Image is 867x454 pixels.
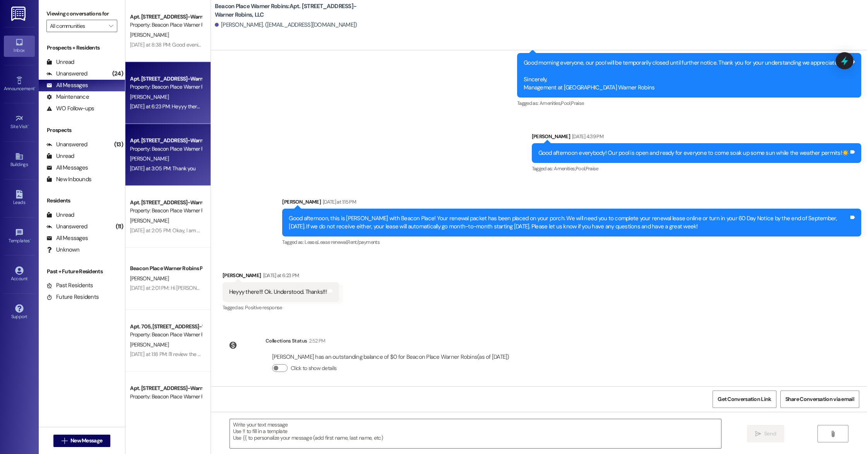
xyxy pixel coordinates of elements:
[321,198,356,206] div: [DATE] at 1:15 PM
[538,149,849,157] div: Good afternoon everybody! Our pool is open and ready for everyone to come soak up some sun while ...
[46,8,117,20] label: Viewing conversations for
[46,93,89,101] div: Maintenance
[561,100,571,106] span: Pool ,
[4,302,35,323] a: Support
[718,395,771,403] span: Get Conversation Link
[46,164,88,172] div: All Messages
[4,264,35,285] a: Account
[130,217,169,224] span: [PERSON_NAME]
[130,41,541,48] div: [DATE] at 8:38 PM: Good evening [PERSON_NAME]. I was thinking about having some coworkers over th...
[245,304,282,311] span: Positive response
[130,207,202,215] div: Property: Beacon Place Warner Robins
[46,105,94,113] div: WO Follow-ups
[4,188,35,209] a: Leads
[46,58,74,66] div: Unread
[112,139,125,151] div: (13)
[713,391,776,408] button: Get Conversation Link
[291,364,336,372] label: Click to show details
[130,103,262,110] div: [DATE] at 6:23 PM: Heyyy there!!! Ok. Understood. Thanks!!!
[130,75,202,83] div: Apt. [STREET_ADDRESS]-Warner Robins, LLC
[785,395,854,403] span: Share Conversation via email
[229,288,327,296] div: Heyyy there!!! Ok. Understood. Thanks!!!
[347,239,380,245] span: Rent/payments
[46,246,79,254] div: Unknown
[46,293,99,301] div: Future Residents
[130,137,202,145] div: Apt. [STREET_ADDRESS]-Warner Robins, LLC
[70,437,102,445] span: New Message
[50,20,105,32] input: All communities
[215,21,357,29] div: [PERSON_NAME]. ([EMAIL_ADDRESS][DOMAIN_NAME])
[4,226,35,247] a: Templates •
[4,150,35,171] a: Buildings
[46,81,88,89] div: All Messages
[755,431,761,437] i: 
[282,198,861,209] div: [PERSON_NAME]
[830,431,836,437] i: 
[130,384,202,392] div: Apt. [STREET_ADDRESS]-Warner Robins, LLC
[39,197,125,205] div: Residents
[305,239,317,245] span: Lease ,
[524,59,849,92] div: Good morning everyone, our pool will be temporarily closed until further notice. Thank you for yo...
[289,214,849,231] div: Good afternoon, this is [PERSON_NAME] with Beacon Place! Your renewal packet has been placed on y...
[53,435,111,447] button: New Message
[130,83,202,91] div: Property: Beacon Place Warner Robins
[130,165,195,172] div: [DATE] at 3:05 PM: Thank you
[130,341,169,348] span: [PERSON_NAME]
[46,70,87,78] div: Unanswered
[114,221,125,233] div: (11)
[130,145,202,153] div: Property: Beacon Place Warner Robins
[532,132,862,143] div: [PERSON_NAME]
[4,36,35,57] a: Inbox
[39,44,125,52] div: Prospects + Residents
[130,155,169,162] span: [PERSON_NAME]
[517,98,861,109] div: Tagged as:
[747,425,785,442] button: Send
[130,275,169,282] span: [PERSON_NAME]
[46,211,74,219] div: Unread
[223,271,339,282] div: [PERSON_NAME]
[266,337,307,345] div: Collections Status
[571,100,584,106] span: Praise
[109,23,113,29] i: 
[4,112,35,133] a: Site Visit •
[307,337,325,345] div: 2:52 PM
[130,351,232,358] div: [DATE] at 1:18 PM: I'll review the packet...thanks!
[46,152,74,160] div: Unread
[39,126,125,134] div: Prospects
[532,163,862,174] div: Tagged as:
[130,199,202,207] div: Apt. [STREET_ADDRESS]-Warner Robins, LLC
[215,2,370,19] b: Beacon Place Warner Robins: Apt. [STREET_ADDRESS]-Warner Robins, LLC
[46,223,87,231] div: Unanswered
[576,165,586,172] span: Pool ,
[540,100,561,106] span: Amenities ,
[130,93,169,100] span: [PERSON_NAME]
[11,7,27,21] img: ResiDesk Logo
[110,68,125,80] div: (24)
[46,281,93,290] div: Past Residents
[764,430,776,438] span: Send
[282,236,861,248] div: Tagged as:
[261,271,299,279] div: [DATE] at 6:23 PM
[39,267,125,276] div: Past + Future Residents
[570,132,603,140] div: [DATE] 4:39 PM
[46,140,87,149] div: Unanswered
[130,13,202,21] div: Apt. [STREET_ADDRESS]-Warner Robins, LLC
[130,21,202,29] div: Property: Beacon Place Warner Robins
[780,391,859,408] button: Share Conversation via email
[62,438,67,444] i: 
[30,237,31,242] span: •
[46,234,88,242] div: All Messages
[130,392,202,401] div: Property: Beacon Place Warner Robins
[130,227,390,234] div: [DATE] at 2:05 PM: Okay, I am at an appointment. However, I will review it based upon my decision...
[130,322,202,331] div: Apt. 705, [STREET_ADDRESS]-Warner Robins, LLC
[28,123,29,128] span: •
[130,31,169,38] span: [PERSON_NAME]
[130,331,202,339] div: Property: Beacon Place Warner Robins
[130,264,202,272] div: Beacon Place Warner Robins Prospect
[554,165,576,172] span: Amenities ,
[586,165,598,172] span: Praise
[317,239,347,245] span: Lease renewal ,
[34,85,36,90] span: •
[272,353,509,361] div: [PERSON_NAME] has an outstanding balance of $0 for Beacon Place Warner Robins (as of [DATE])
[223,302,339,313] div: Tagged as:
